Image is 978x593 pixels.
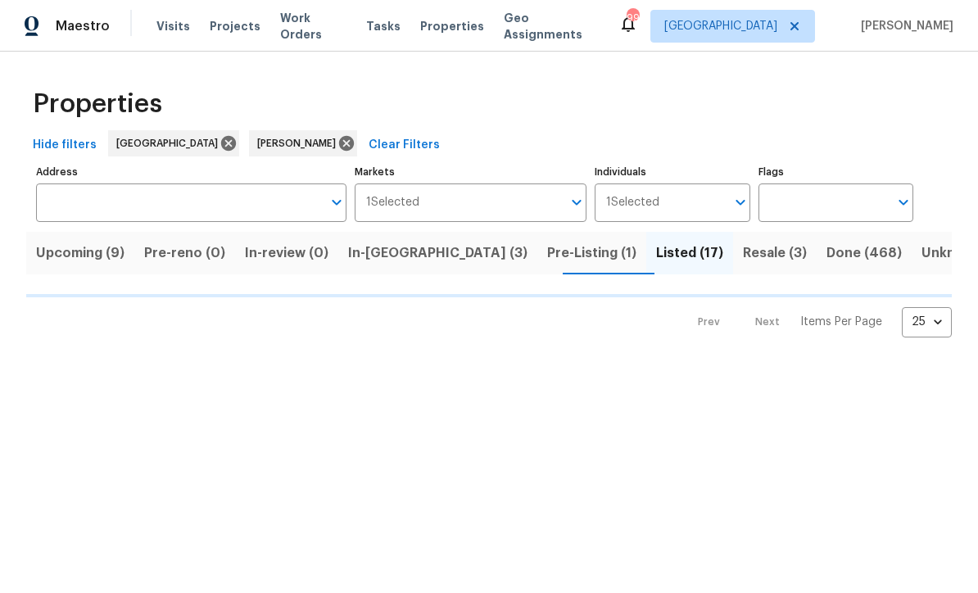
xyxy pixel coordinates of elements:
[892,191,915,214] button: Open
[369,135,440,156] span: Clear Filters
[144,242,225,265] span: Pre-reno (0)
[210,18,260,34] span: Projects
[348,242,527,265] span: In-[GEOGRAPHIC_DATA] (3)
[366,20,401,32] span: Tasks
[627,10,638,26] div: 99
[36,242,125,265] span: Upcoming (9)
[743,242,807,265] span: Resale (3)
[729,191,752,214] button: Open
[854,18,953,34] span: [PERSON_NAME]
[362,130,446,161] button: Clear Filters
[902,301,952,343] div: 25
[249,130,357,156] div: [PERSON_NAME]
[36,167,346,177] label: Address
[33,96,162,112] span: Properties
[245,242,328,265] span: In-review (0)
[606,196,659,210] span: 1 Selected
[108,130,239,156] div: [GEOGRAPHIC_DATA]
[420,18,484,34] span: Properties
[547,242,636,265] span: Pre-Listing (1)
[33,135,97,156] span: Hide filters
[156,18,190,34] span: Visits
[826,242,902,265] span: Done (468)
[758,167,913,177] label: Flags
[257,135,342,152] span: [PERSON_NAME]
[56,18,110,34] span: Maestro
[325,191,348,214] button: Open
[504,10,599,43] span: Geo Assignments
[800,314,882,330] p: Items Per Page
[565,191,588,214] button: Open
[595,167,749,177] label: Individuals
[366,196,419,210] span: 1 Selected
[280,10,346,43] span: Work Orders
[664,18,777,34] span: [GEOGRAPHIC_DATA]
[682,307,952,337] nav: Pagination Navigation
[355,167,587,177] label: Markets
[26,130,103,161] button: Hide filters
[116,135,224,152] span: [GEOGRAPHIC_DATA]
[656,242,723,265] span: Listed (17)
